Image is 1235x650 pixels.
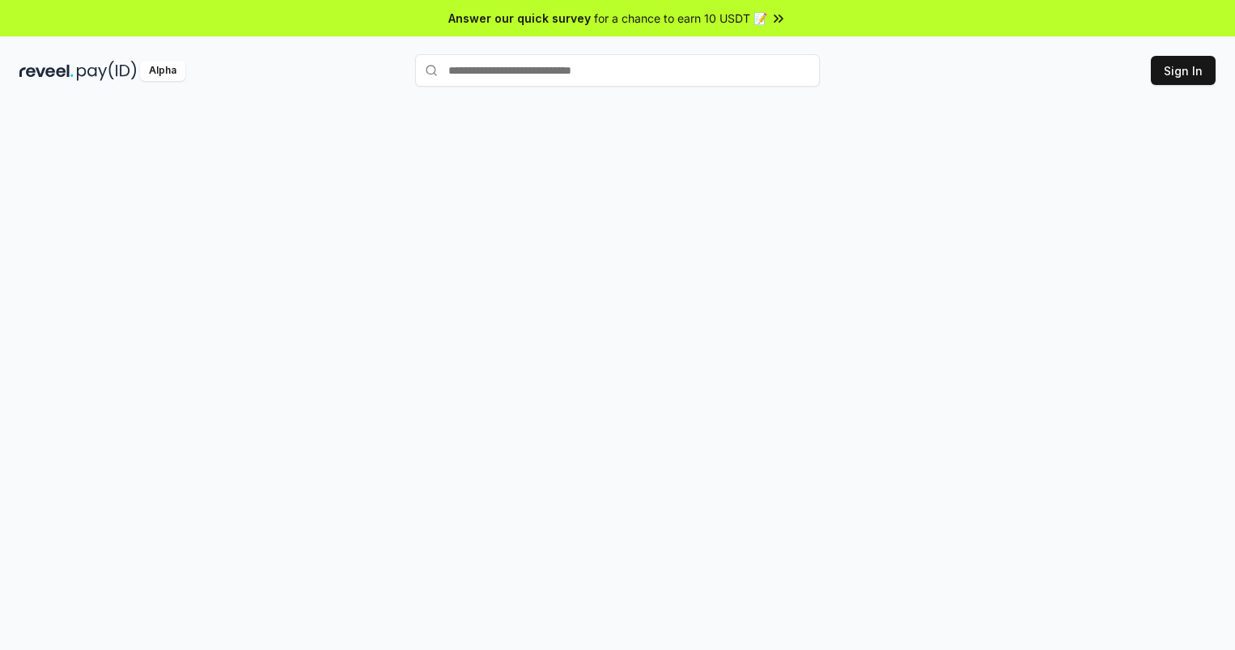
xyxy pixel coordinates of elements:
img: pay_id [77,61,137,81]
span: for a chance to earn 10 USDT 📝 [594,10,767,27]
img: reveel_dark [19,61,74,81]
div: Alpha [140,61,185,81]
button: Sign In [1151,56,1216,85]
span: Answer our quick survey [448,10,591,27]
